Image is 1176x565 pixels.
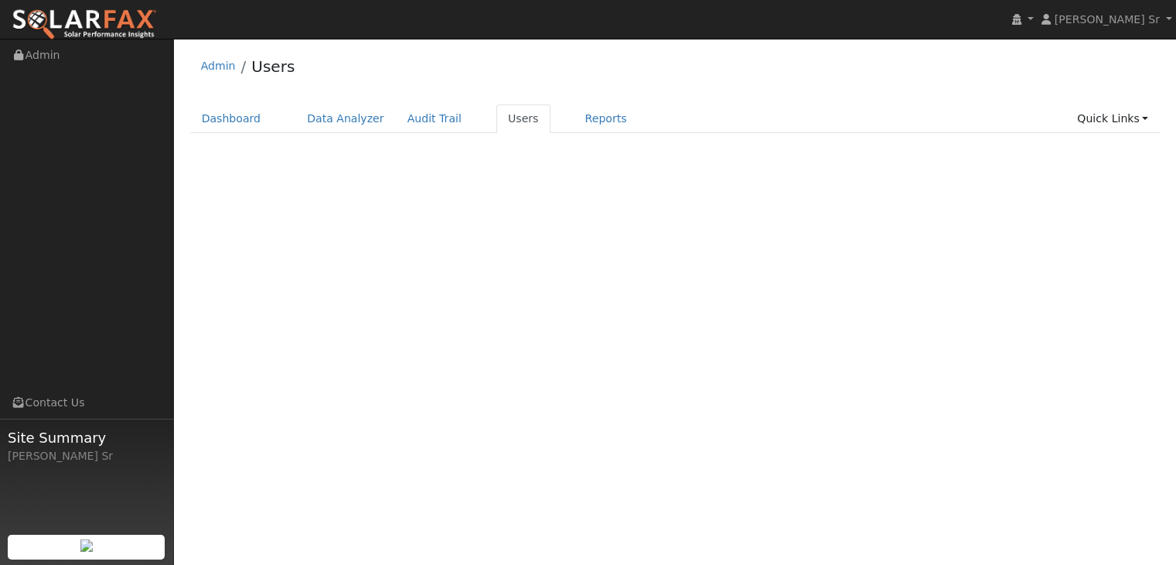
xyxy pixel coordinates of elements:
a: Audit Trail [396,104,473,133]
a: Users [251,57,295,76]
a: Quick Links [1065,104,1160,133]
a: Reports [574,104,639,133]
span: [PERSON_NAME] Sr [1055,13,1160,26]
span: Site Summary [8,427,165,448]
div: [PERSON_NAME] Sr [8,448,165,464]
a: Data Analyzer [295,104,396,133]
img: retrieve [80,539,93,552]
a: Admin [201,60,236,72]
a: Users [496,104,551,133]
img: SolarFax [12,9,157,41]
a: Dashboard [190,104,273,133]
